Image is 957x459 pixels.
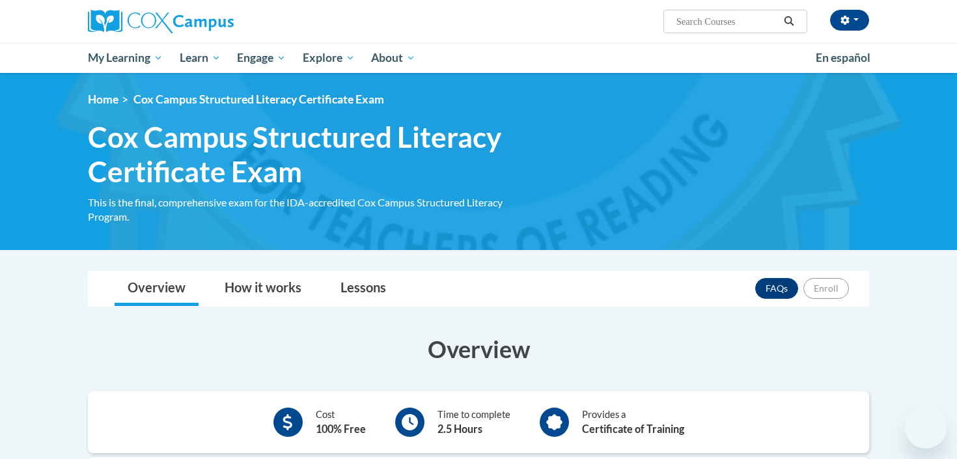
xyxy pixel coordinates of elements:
span: Cox Campus Structured Literacy Certificate Exam [88,120,537,189]
input: Search Courses [675,14,779,29]
iframe: Button to launch messaging window [905,407,947,449]
b: 2.5 Hours [437,423,482,435]
b: Certificate of Training [582,423,684,435]
a: Home [88,92,118,106]
button: Enroll [803,278,849,299]
a: Cox Campus [88,10,335,33]
a: FAQs [755,278,798,299]
span: Explore [303,50,355,66]
span: Learn [180,50,221,66]
div: Provides a [582,408,684,437]
h3: Overview [88,333,869,365]
div: This is the final, comprehensive exam for the IDA-accredited Cox Campus Structured Literacy Program. [88,195,537,224]
span: En español [816,51,870,64]
a: How it works [212,271,314,306]
span: About [371,50,415,66]
span: Cox Campus Structured Literacy Certificate Exam [133,92,384,106]
a: Engage [229,43,294,73]
a: En español [807,44,879,72]
button: Account Settings [830,10,869,31]
button: Search [779,14,799,29]
img: Cox Campus [88,10,234,33]
span: My Learning [88,50,163,66]
a: Explore [294,43,363,73]
a: Lessons [327,271,399,306]
a: About [363,43,424,73]
b: 100% Free [316,423,366,435]
a: Overview [115,271,199,306]
div: Time to complete [437,408,510,437]
div: Main menu [68,43,889,73]
div: Cost [316,408,366,437]
a: Learn [171,43,229,73]
span: Engage [237,50,286,66]
a: My Learning [79,43,171,73]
